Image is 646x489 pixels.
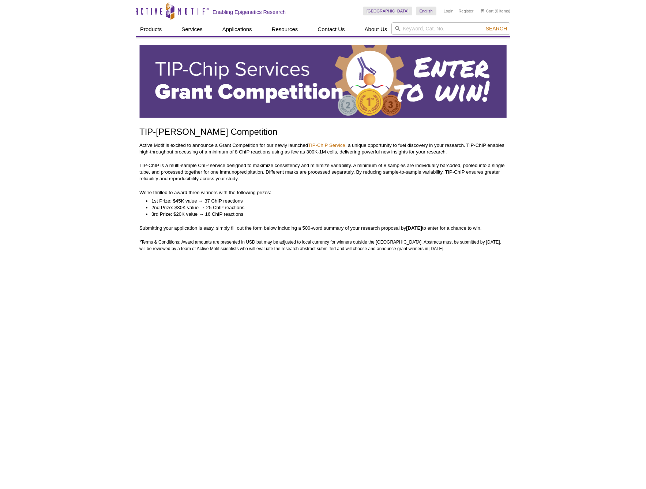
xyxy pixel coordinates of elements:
a: Contact Us [313,22,349,36]
a: Services [177,22,207,36]
p: TIP-ChIP is a multi-sample ChIP service designed to maximize consistency and minimize variability... [139,162,507,182]
a: [GEOGRAPHIC_DATA] [363,7,412,15]
p: Submitting your application is easy, simply fill out the form below including a 500-word summary ... [139,225,507,231]
a: English [416,7,436,15]
a: Products [136,22,166,36]
button: Search [484,25,509,32]
strong: [DATE] [406,225,422,231]
a: Login [444,8,454,14]
h1: TIP-[PERSON_NAME] Competition [139,127,507,138]
li: (0 items) [481,7,510,15]
input: Keyword, Cat. No. [391,22,510,35]
iframe: Intercom live chat [621,464,639,482]
a: TIP-ChIP Service [308,142,345,148]
span: Search [486,26,507,32]
li: | [455,7,457,15]
p: *Terms & Conditions: Award amounts are presented in USD but may be adjusted to local currency for... [139,239,507,252]
a: Cart [481,8,493,14]
p: We’re thrilled to award three winners with the following prizes: [139,189,507,196]
a: Register [458,8,473,14]
a: Resources [267,22,303,36]
li: 2nd Prize: $30K value → 25 ChIP reactions [151,204,499,211]
p: Active Motif is excited to announce a Grant Competition for our newly launched , a unique opportu... [139,142,507,155]
a: About Us [360,22,392,36]
a: Applications [218,22,256,36]
li: 1st Prize: $45K value → 37 ChIP reactions [151,198,499,204]
h2: Enabling Epigenetics Research [213,9,286,15]
img: Your Cart [481,9,484,12]
li: 3rd Prize: $20K value → 16 ChIP reactions [151,211,499,218]
img: Active Motif TIP-ChIP Services Grant Competition [139,45,507,118]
